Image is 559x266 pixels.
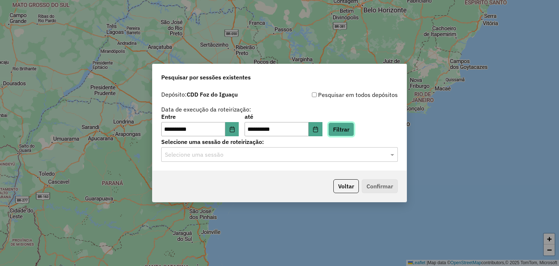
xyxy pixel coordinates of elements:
[309,122,322,137] button: Choose Date
[187,91,238,98] strong: CDD Foz do Iguaçu
[333,179,359,193] button: Voltar
[245,112,322,121] label: até
[161,137,398,146] label: Selecione uma sessão de roteirização:
[225,122,239,137] button: Choose Date
[161,73,251,82] span: Pesquisar por sessões existentes
[328,122,354,136] button: Filtrar
[161,90,238,99] label: Depósito:
[161,112,239,121] label: Entre
[279,90,398,99] div: Pesquisar em todos depósitos
[161,105,251,114] label: Data de execução da roteirização:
